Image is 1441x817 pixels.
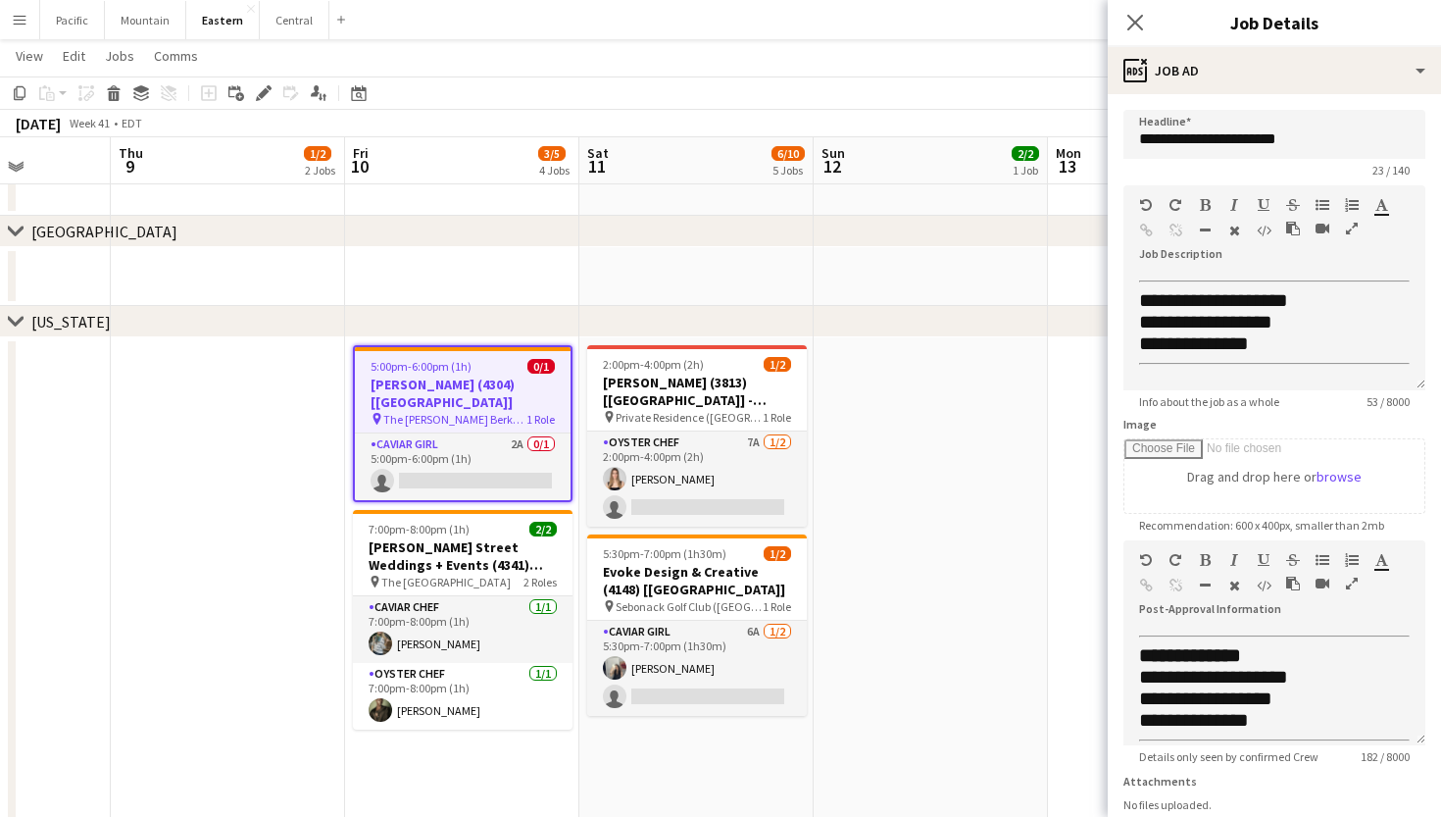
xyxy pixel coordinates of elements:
[353,663,572,730] app-card-role: Oyster Chef1/17:00pm-8:00pm (1h)[PERSON_NAME]
[1139,197,1153,213] button: Undo
[63,47,85,65] span: Edit
[355,376,571,411] h3: [PERSON_NAME] (4304) [[GEOGRAPHIC_DATA]]
[1123,774,1197,789] label: Attachments
[1286,221,1300,236] button: Paste as plain text
[381,575,511,589] span: The [GEOGRAPHIC_DATA]
[1257,223,1270,238] button: HTML Code
[350,155,369,178] span: 10
[1139,552,1153,568] button: Undo
[1316,197,1329,213] button: Unordered List
[772,163,804,178] div: 5 Jobs
[821,144,845,162] span: Sun
[1198,578,1212,593] button: Horizontal Line
[529,522,557,536] span: 2/2
[105,1,186,39] button: Mountain
[1198,197,1212,213] button: Bold
[1108,10,1441,35] h3: Job Details
[1198,223,1212,238] button: Horizontal Line
[1374,197,1388,213] button: Text Color
[1286,576,1300,591] button: Paste as plain text
[305,163,335,178] div: 2 Jobs
[1123,394,1295,409] span: Info about the job as a whole
[116,155,143,178] span: 9
[587,621,807,716] app-card-role: Caviar Girl6A1/25:30pm-7:00pm (1h30m)[PERSON_NAME]
[260,1,329,39] button: Central
[146,43,206,69] a: Comms
[584,155,609,178] span: 11
[616,599,763,614] span: Sebonack Golf Club ([GEOGRAPHIC_DATA], [GEOGRAPHIC_DATA])
[8,43,51,69] a: View
[119,144,143,162] span: Thu
[154,47,198,65] span: Comms
[587,345,807,527] app-job-card: 2:00pm-4:00pm (2h)1/2[PERSON_NAME] (3813) [[GEOGRAPHIC_DATA]] - VENUE TBD Private Residence ([GEO...
[1374,552,1388,568] button: Text Color
[1257,197,1270,213] button: Underline
[603,546,726,561] span: 5:30pm-7:00pm (1h30m)
[55,43,93,69] a: Edit
[1168,552,1182,568] button: Redo
[97,43,142,69] a: Jobs
[587,374,807,409] h3: [PERSON_NAME] (3813) [[GEOGRAPHIC_DATA]] - VENUE TBD
[1227,552,1241,568] button: Italic
[538,146,566,161] span: 3/5
[1123,749,1334,764] span: Details only seen by confirmed Crew
[539,163,570,178] div: 4 Jobs
[353,345,572,502] app-job-card: 5:00pm-6:00pm (1h)0/1[PERSON_NAME] (4304) [[GEOGRAPHIC_DATA]] The [PERSON_NAME] Berkshires (Lenox...
[1123,797,1425,812] div: No files uploaded.
[371,359,472,374] span: 5:00pm-6:00pm (1h)
[764,357,791,372] span: 1/2
[527,359,555,374] span: 0/1
[819,155,845,178] span: 12
[355,434,571,500] app-card-role: Caviar Girl2A0/15:00pm-6:00pm (1h)
[587,535,807,716] app-job-card: 5:30pm-7:00pm (1h30m)1/2Evoke Design & Creative (4148) [[GEOGRAPHIC_DATA]] Sebonack Golf Club ([G...
[1257,578,1270,593] button: HTML Code
[1316,552,1329,568] button: Unordered List
[16,47,43,65] span: View
[1108,47,1441,94] div: Job Ad
[616,410,763,425] span: Private Residence ([GEOGRAPHIC_DATA], [GEOGRAPHIC_DATA])
[603,357,704,372] span: 2:00pm-4:00pm (2h)
[587,144,609,162] span: Sat
[383,412,526,427] span: The [PERSON_NAME] Berkshires (Lenox, [GEOGRAPHIC_DATA])
[1351,394,1425,409] span: 53 / 8000
[1357,163,1425,178] span: 23 / 140
[1345,749,1425,764] span: 182 / 8000
[1053,155,1081,178] span: 13
[523,575,557,589] span: 2 Roles
[587,432,807,527] app-card-role: Oyster Chef7A1/22:00pm-4:00pm (2h)[PERSON_NAME]
[1345,552,1359,568] button: Ordered List
[763,599,791,614] span: 1 Role
[65,116,114,130] span: Week 41
[1227,223,1241,238] button: Clear Formatting
[353,538,572,574] h3: [PERSON_NAME] Street Weddings + Events (4341) [[GEOGRAPHIC_DATA]]
[1198,552,1212,568] button: Bold
[31,222,177,241] div: [GEOGRAPHIC_DATA]
[1056,144,1081,162] span: Mon
[105,47,134,65] span: Jobs
[763,410,791,425] span: 1 Role
[353,596,572,663] app-card-role: Caviar Chef1/17:00pm-8:00pm (1h)[PERSON_NAME]
[1123,518,1400,533] span: Recommendation: 600 x 400px, smaller than 2mb
[1316,221,1329,236] button: Insert video
[764,546,791,561] span: 1/2
[16,114,61,133] div: [DATE]
[1345,197,1359,213] button: Ordered List
[1286,552,1300,568] button: Strikethrough
[1286,197,1300,213] button: Strikethrough
[40,1,105,39] button: Pacific
[369,522,470,536] span: 7:00pm-8:00pm (1h)
[353,510,572,730] app-job-card: 7:00pm-8:00pm (1h)2/2[PERSON_NAME] Street Weddings + Events (4341) [[GEOGRAPHIC_DATA]] The [GEOGR...
[1345,221,1359,236] button: Fullscreen
[1168,197,1182,213] button: Redo
[1257,552,1270,568] button: Underline
[1345,576,1359,591] button: Fullscreen
[122,116,142,130] div: EDT
[1013,163,1038,178] div: 1 Job
[353,144,369,162] span: Fri
[771,146,805,161] span: 6/10
[1227,197,1241,213] button: Italic
[31,312,111,332] div: [US_STATE]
